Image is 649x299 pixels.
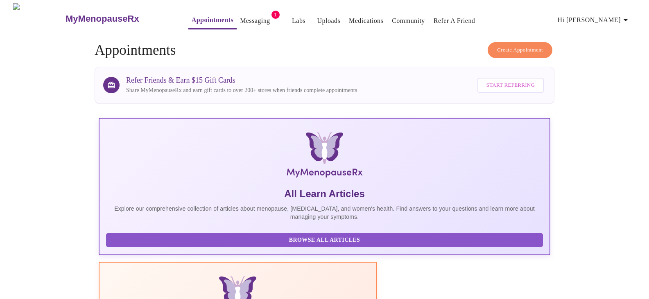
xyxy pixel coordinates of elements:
button: Messaging [237,13,273,29]
h3: Refer Friends & Earn $15 Gift Cards [126,76,357,85]
img: MyMenopauseRx Logo [13,3,65,34]
button: Create Appointment [488,42,552,58]
a: Appointments [192,14,233,26]
a: Uploads [317,15,341,27]
button: Hi [PERSON_NAME] [554,12,634,28]
a: Browse All Articles [106,236,545,243]
h5: All Learn Articles [106,187,543,200]
span: Hi [PERSON_NAME] [558,14,631,26]
button: Refer a Friend [430,13,479,29]
img: MyMenopauseRx Logo [174,132,475,181]
span: 1 [271,11,280,19]
span: Browse All Articles [114,235,535,245]
p: Share MyMenopauseRx and earn gift cards to over 200+ stores when friends complete appointments [126,86,357,94]
a: Messaging [240,15,270,27]
h3: MyMenopauseRx [66,13,139,24]
h4: Appointments [95,42,554,58]
button: Labs [286,13,312,29]
p: Explore our comprehensive collection of articles about menopause, [MEDICAL_DATA], and women's hea... [106,205,543,221]
span: Create Appointment [497,45,543,55]
span: Start Referring [486,81,535,90]
a: Medications [349,15,383,27]
button: Medications [346,13,387,29]
button: Appointments [188,12,237,29]
a: Community [392,15,425,27]
a: Start Referring [475,74,546,97]
button: Uploads [314,13,344,29]
a: Labs [292,15,305,27]
a: Refer a Friend [434,15,475,27]
button: Community [389,13,428,29]
button: Start Referring [477,78,544,93]
button: Browse All Articles [106,233,543,247]
a: MyMenopauseRx [65,4,172,33]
